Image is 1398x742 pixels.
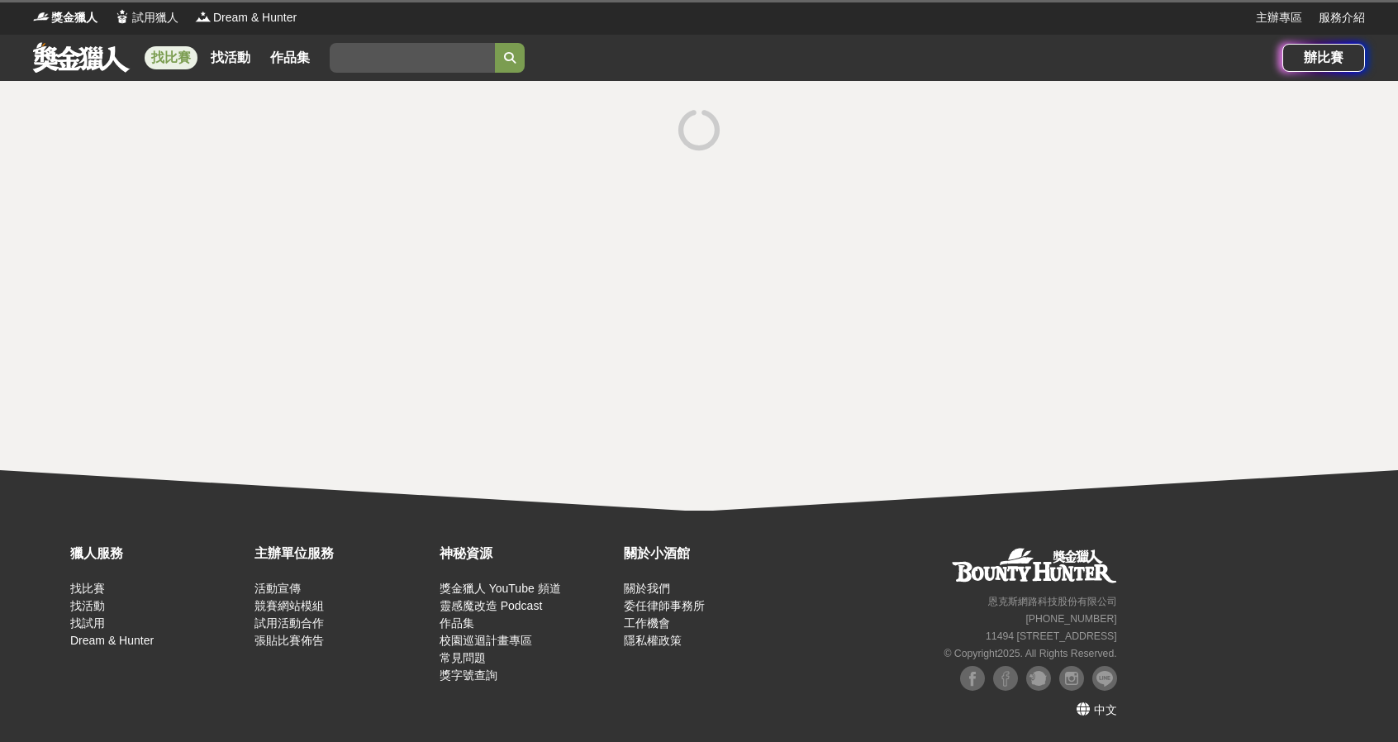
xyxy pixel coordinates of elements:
a: 試用活動合作 [254,616,324,630]
img: Facebook [960,666,985,691]
div: 主辦單位服務 [254,544,430,564]
a: Dream & Hunter [70,634,154,647]
a: 委任律師事務所 [624,599,705,612]
a: 找活動 [70,599,105,612]
a: 工作機會 [624,616,670,630]
span: 獎金獵人 [51,9,97,26]
a: 靈感魔改造 Podcast [440,599,542,612]
span: 試用獵人 [132,9,178,26]
a: 活動宣傳 [254,582,301,595]
div: 獵人服務 [70,544,246,564]
img: Plurk [1026,666,1051,691]
a: 找試用 [70,616,105,630]
small: 恩克斯網路科技股份有限公司 [988,596,1117,607]
a: LogoDream & Hunter [195,9,297,26]
a: 主辦專區 [1256,9,1302,26]
img: Facebook [993,666,1018,691]
a: 競賽網站模組 [254,599,324,612]
a: Logo獎金獵人 [33,9,97,26]
a: 校園巡迴計畫專區 [440,634,532,647]
a: Logo試用獵人 [114,9,178,26]
a: 常見問題 [440,651,486,664]
a: 獎字號查詢 [440,668,497,682]
small: © Copyright 2025 . All Rights Reserved. [944,648,1116,659]
a: 服務介紹 [1319,9,1365,26]
span: Dream & Hunter [213,9,297,26]
img: Logo [195,8,212,25]
img: Instagram [1059,666,1084,691]
a: 隱私權政策 [624,634,682,647]
span: 中文 [1094,703,1117,716]
a: 關於我們 [624,582,670,595]
small: [PHONE_NUMBER] [1025,613,1116,625]
img: Logo [33,8,50,25]
a: 張貼比賽佈告 [254,634,324,647]
div: 神秘資源 [440,544,616,564]
img: LINE [1092,666,1117,691]
div: 關於小酒館 [624,544,800,564]
a: 作品集 [440,616,474,630]
a: 找比賽 [70,582,105,595]
a: 辦比賽 [1282,44,1365,72]
small: 11494 [STREET_ADDRESS] [986,630,1117,642]
a: 獎金獵人 YouTube 頻道 [440,582,561,595]
a: 找比賽 [145,46,197,69]
a: 作品集 [264,46,316,69]
img: Logo [114,8,131,25]
a: 找活動 [204,46,257,69]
